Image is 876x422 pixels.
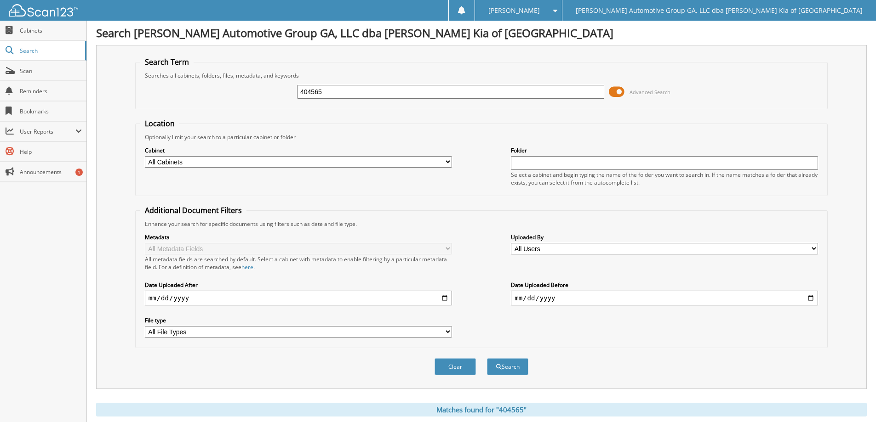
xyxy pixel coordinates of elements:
[140,118,179,129] legend: Location
[487,358,528,375] button: Search
[140,220,823,228] div: Enhance your search for specific documents using filters such as date and file type.
[20,148,82,156] span: Help
[576,8,863,13] span: [PERSON_NAME] Automotive Group GA, LLC dba [PERSON_NAME] Kia of [GEOGRAPHIC_DATA]
[145,316,452,324] label: File type
[20,67,82,75] span: Scan
[511,171,818,186] div: Select a cabinet and begin typing the name of the folder you want to search in. If the name match...
[145,281,452,289] label: Date Uploaded After
[435,358,476,375] button: Clear
[75,169,83,176] div: 1
[145,146,452,154] label: Cabinet
[20,168,82,176] span: Announcements
[140,205,246,215] legend: Additional Document Filters
[511,291,818,305] input: end
[140,57,194,67] legend: Search Term
[20,47,80,55] span: Search
[511,146,818,154] label: Folder
[145,291,452,305] input: start
[96,25,867,40] h1: Search [PERSON_NAME] Automotive Group GA, LLC dba [PERSON_NAME] Kia of [GEOGRAPHIC_DATA]
[241,263,253,271] a: here
[9,4,78,17] img: scan123-logo-white.svg
[20,27,82,34] span: Cabinets
[145,255,452,271] div: All metadata fields are searched by default. Select a cabinet with metadata to enable filtering b...
[511,281,818,289] label: Date Uploaded Before
[630,89,670,96] span: Advanced Search
[140,133,823,141] div: Optionally limit your search to a particular cabinet or folder
[20,87,82,95] span: Reminders
[20,107,82,115] span: Bookmarks
[140,72,823,79] div: Searches all cabinets, folders, files, metadata, and keywords
[20,128,75,135] span: User Reports
[488,8,540,13] span: [PERSON_NAME]
[96,403,867,416] div: Matches found for "404565"
[145,233,452,241] label: Metadata
[511,233,818,241] label: Uploaded By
